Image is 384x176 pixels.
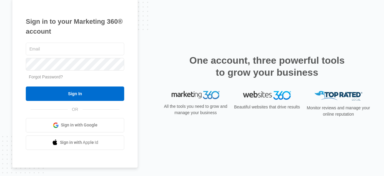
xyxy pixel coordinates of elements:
[172,91,220,99] img: Marketing 360
[26,43,124,55] input: Email
[26,118,124,132] a: Sign in with Google
[29,74,63,79] a: Forgot Password?
[243,91,291,100] img: Websites 360
[26,135,124,150] a: Sign in with Apple Id
[305,105,372,117] p: Monitor reviews and manage your online reputation
[187,54,346,78] h2: One account, three powerful tools to grow your business
[61,122,97,128] span: Sign in with Google
[162,103,229,116] p: All the tools you need to grow and manage your business
[233,104,301,110] p: Beautiful websites that drive results
[26,86,124,101] input: Sign In
[60,139,98,146] span: Sign in with Apple Id
[68,106,82,113] span: OR
[26,17,124,36] h1: Sign in to your Marketing 360® account
[314,91,362,101] img: Top Rated Local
